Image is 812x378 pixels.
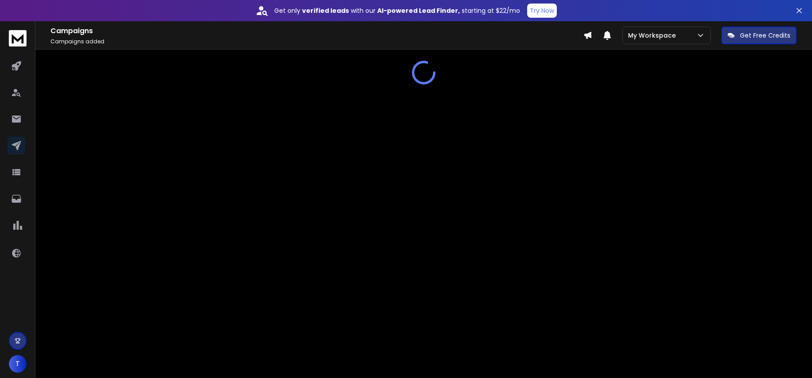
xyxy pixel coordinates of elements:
p: Campaigns added [50,38,583,45]
p: My Workspace [628,31,679,40]
h1: Campaigns [50,26,583,36]
strong: verified leads [302,6,349,15]
p: Get only with our starting at $22/mo [274,6,520,15]
img: logo [9,30,27,46]
button: Get Free Credits [721,27,797,44]
p: Get Free Credits [740,31,790,40]
strong: AI-powered Lead Finder, [377,6,460,15]
p: Try Now [530,6,554,15]
button: T [9,355,27,373]
button: Try Now [527,4,557,18]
